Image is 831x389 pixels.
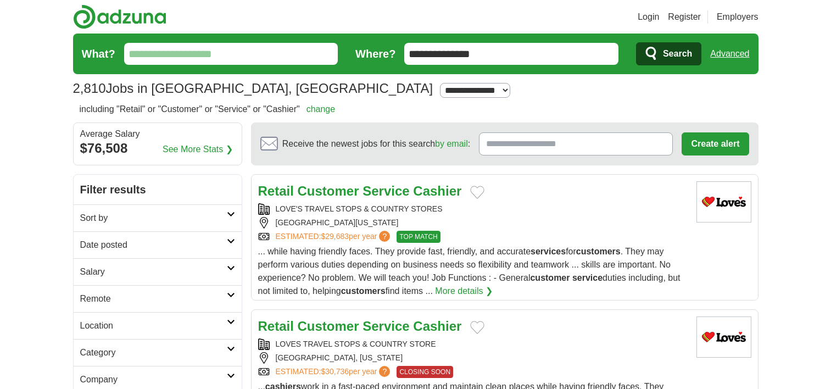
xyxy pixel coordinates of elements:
[80,103,336,116] h2: including "Retail" or "Customer" or "Service" or "Cashier"
[576,247,621,256] strong: customers
[80,138,235,158] div: $76,508
[682,132,749,155] button: Create alert
[80,212,227,225] h2: Sort by
[413,319,461,334] strong: Cashier
[379,231,390,242] span: ?
[74,285,242,312] a: Remote
[258,319,462,334] a: Retail Customer Service Cashier
[572,273,603,282] strong: service
[74,204,242,231] a: Sort by
[321,367,349,376] span: $30,736
[282,137,470,151] span: Receive the newest jobs for this search :
[355,46,395,62] label: Where?
[80,319,227,332] h2: Location
[306,104,336,114] a: change
[163,143,233,156] a: See More Stats ❯
[321,232,349,241] span: $29,683
[258,184,294,198] strong: Retail
[379,366,390,377] span: ?
[74,312,242,339] a: Location
[258,184,462,198] a: Retail Customer Service Cashier
[668,10,701,24] a: Register
[80,238,227,252] h2: Date posted
[276,366,393,378] a: ESTIMATED:$30,736per year?
[74,175,242,204] h2: Filter results
[397,366,453,378] span: CLOSING SOON
[663,43,692,65] span: Search
[341,286,386,296] strong: customers
[413,184,461,198] strong: Cashier
[696,316,751,358] img: Love's Travel Stops & Country Stores logo
[298,184,359,198] strong: Customer
[74,339,242,366] a: Category
[531,247,566,256] strong: services
[258,247,681,296] span: ... while having friendly faces. They provide fast, friendly, and accurate for . They may perform...
[435,139,468,148] a: by email
[80,373,227,386] h2: Company
[696,181,751,223] img: Love's Travel Stops & Country Stores logo
[717,10,759,24] a: Employers
[74,231,242,258] a: Date posted
[530,273,570,282] strong: customer
[276,340,436,348] a: LOVES TRAVEL STOPS & COUNTRY STORE
[80,130,235,138] div: Average Salary
[397,231,440,243] span: TOP MATCH
[82,46,115,62] label: What?
[298,319,359,334] strong: Customer
[435,285,493,298] a: More details ❯
[470,186,484,199] button: Add to favorite jobs
[710,43,749,65] a: Advanced
[276,204,443,213] a: LOVE'S TRAVEL STOPS & COUNTRY STORES
[73,79,106,98] span: 2,810
[80,292,227,305] h2: Remote
[73,81,433,96] h1: Jobs in [GEOGRAPHIC_DATA], [GEOGRAPHIC_DATA]
[258,217,688,229] div: [GEOGRAPHIC_DATA][US_STATE]
[638,10,659,24] a: Login
[73,4,166,29] img: Adzuna logo
[636,42,701,65] button: Search
[276,231,393,243] a: ESTIMATED:$29,683per year?
[74,258,242,285] a: Salary
[362,184,409,198] strong: Service
[258,319,294,334] strong: Retail
[80,346,227,359] h2: Category
[362,319,409,334] strong: Service
[80,265,227,279] h2: Salary
[258,352,688,364] div: [GEOGRAPHIC_DATA], [US_STATE]
[470,321,484,334] button: Add to favorite jobs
